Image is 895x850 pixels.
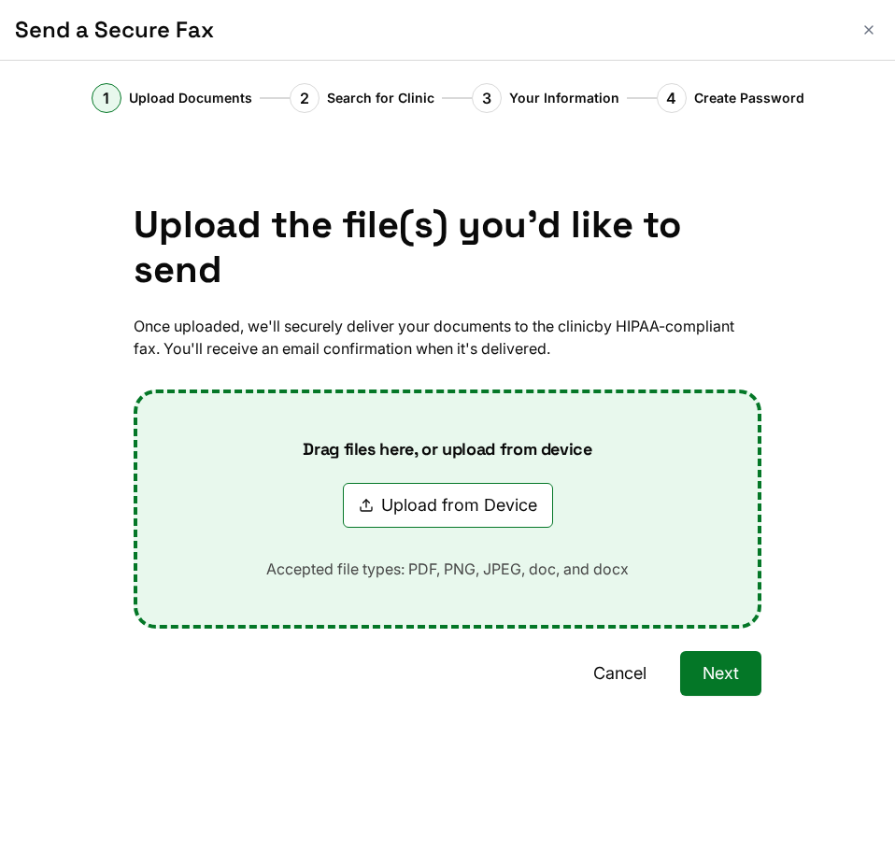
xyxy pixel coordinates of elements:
[858,19,880,41] button: Close
[343,483,553,528] button: Upload from Device
[680,651,761,696] button: Next
[509,89,619,107] span: Your Information
[129,89,252,107] span: Upload Documents
[236,558,659,580] p: Accepted file types: PDF, PNG, JPEG, doc, and docx
[134,203,761,292] h1: Upload the file(s) you'd like to send
[92,83,121,113] div: 1
[15,15,843,45] h1: Send a Secure Fax
[134,315,761,360] p: Once uploaded, we'll securely deliver your documents to the clinic by HIPAA-compliant fax. You'll...
[273,438,621,460] p: Drag files here, or upload from device
[694,89,804,107] span: Create Password
[657,83,687,113] div: 4
[290,83,320,113] div: 2
[472,83,502,113] div: 3
[327,89,434,107] span: Search for Clinic
[571,651,669,696] button: Cancel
